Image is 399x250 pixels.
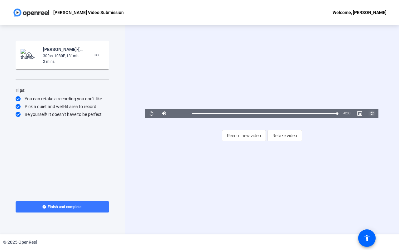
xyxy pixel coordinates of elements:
mat-icon: more_horiz [93,51,100,59]
button: Exit Fullscreen [366,109,378,118]
span: Record new video [227,130,261,142]
div: Be yourself! It doesn’t have to be perfect [16,111,109,117]
button: Mute [158,109,170,118]
div: © 2025 OpenReel [3,239,37,246]
div: Tips: [16,87,109,94]
div: [PERSON_NAME]-[DATE] FIND Live Associates Video -[PERSON_NAME] Video Submission-1759838756082-webcam [43,46,85,53]
button: Finish and complete [16,201,109,212]
mat-icon: play_circle_outline [26,52,33,58]
div: Pick a quiet and well-lit area to record [16,103,109,110]
button: Picture-in-Picture [353,109,366,118]
span: - [343,112,344,115]
button: Record new video [222,130,266,141]
span: Retake video [272,130,297,142]
div: You can retake a recording you don’t like [16,96,109,102]
div: Welcome, [PERSON_NAME] [333,9,387,16]
div: 2 mins [43,59,85,64]
div: 30fps, 1080P, 131mb [43,53,85,59]
p: [PERSON_NAME] Video Submission [53,9,124,16]
mat-icon: accessibility [363,234,371,242]
div: Progress Bar [192,113,337,114]
span: 0:00 [344,112,350,115]
img: OpenReel logo [12,6,50,19]
button: Replay [145,109,158,118]
span: Finish and complete [48,204,81,209]
img: thumb-nail [21,49,39,61]
button: Retake video [267,130,302,141]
